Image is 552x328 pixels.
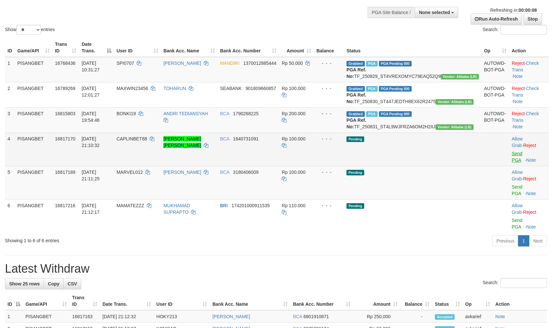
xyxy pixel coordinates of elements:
td: PISANGBET [15,82,52,107]
span: SEABANK [220,86,242,91]
th: Status [344,38,482,57]
span: Show 25 rows [9,281,40,286]
td: PISANGBET [23,310,70,323]
div: - - - [316,169,341,175]
td: [DATE] 21:12:32 [100,310,154,323]
td: PISANGBET [15,107,52,133]
span: PGA Pending [379,111,412,117]
td: 5 [5,166,15,199]
span: [DATE] 10:31:27 [82,61,100,72]
span: Vendor URL: https://dashboard.q2checkout.com/secure [436,124,474,130]
span: PGA Pending [379,86,412,92]
a: Reject [512,61,525,66]
strong: 00:00:08 [519,8,537,13]
span: None selected [419,10,450,15]
span: Rp 100.000 [282,86,305,91]
span: SPI0707 [117,61,134,66]
span: MAXWIN23456 [117,86,148,91]
a: Note [526,191,536,196]
th: Bank Acc. Number: activate to sort column ascending [218,38,279,57]
td: · [509,133,549,166]
a: Note [513,99,523,104]
div: - - - [316,110,341,117]
a: Reject [523,176,536,181]
span: Copy 6801910871 to clipboard [304,314,329,319]
span: MARVEL012 [117,170,143,175]
a: Reject [523,210,536,215]
a: ANDRI TEDIANSYAH [163,111,208,116]
a: TOHARUN [163,86,186,91]
a: [PERSON_NAME] [213,314,250,319]
td: · [509,166,549,199]
th: Op: activate to sort column ascending [463,292,493,310]
span: Grabbed [347,111,365,117]
div: - - - [316,85,341,92]
td: 3 [5,107,15,133]
span: Accepted [435,314,455,320]
span: [DATE] 21:12:17 [82,203,100,215]
span: Pending [347,203,364,209]
td: 4 [5,133,15,166]
a: Reject [512,111,525,116]
a: Note [513,74,523,79]
h1: Latest Withdraw [5,262,547,275]
label: Search: [483,25,547,35]
span: Grabbed [347,86,365,92]
span: BRI [220,203,228,208]
th: Bank Acc. Number: activate to sort column ascending [291,292,353,310]
div: PGA Site Balance / [368,7,415,18]
th: User ID: activate to sort column ascending [154,292,210,310]
a: Reject [523,143,536,148]
th: Game/API: activate to sort column ascending [23,292,70,310]
label: Search: [483,278,547,288]
div: Showing 1 to 6 of 6 entries [5,235,225,244]
span: Copy 174201000911535 to clipboard [232,203,270,208]
td: TF_250830_ST447JEDTH8EX62R2475 [344,82,482,107]
span: Marked by avksurya [366,86,378,92]
a: Allow Grab [512,203,523,215]
a: Copy [44,278,64,289]
th: Status: activate to sort column ascending [432,292,463,310]
a: Check Trans [512,61,539,72]
span: Grabbed [347,61,365,66]
span: [DATE] 19:54:46 [82,111,100,123]
a: Note [526,157,536,163]
a: Note [513,124,523,129]
th: Date Trans.: activate to sort column ascending [100,292,154,310]
td: · [509,199,549,233]
input: Search: [501,278,547,288]
a: Run Auto-Refresh [471,13,522,25]
span: BONKI19 [117,111,136,116]
span: Pending [347,170,364,175]
b: PGA Ref. No: [347,67,366,79]
td: AUTOWD-BOT-PGA [482,82,509,107]
span: Refreshing in: [490,8,537,13]
span: · [512,203,523,215]
a: Send PGA [512,151,523,163]
a: Check Trans [512,111,539,123]
th: Amount: activate to sort column ascending [279,38,314,57]
label: Show entries [5,25,55,35]
span: Vendor URL: https://dashboard.q2checkout.com/secure [441,74,479,80]
span: [DATE] 12:01:27 [82,86,100,98]
td: avkarief [463,310,493,323]
span: 16817189 [55,170,75,175]
td: AUTOWD-BOT-PGA [482,57,509,82]
th: Trans ID: activate to sort column ascending [69,292,100,310]
span: MANDIRI [220,61,239,66]
a: Send PGA [512,218,523,229]
input: Search: [501,25,547,35]
td: 6 [5,199,15,233]
span: · [512,170,523,181]
th: Trans ID: activate to sort column ascending [52,38,79,57]
a: [PERSON_NAME] [PERSON_NAME] [163,136,201,148]
span: Copy 901809660857 to clipboard [246,86,276,91]
a: Next [529,235,547,246]
span: [DATE] 21:10:32 [82,136,100,148]
span: MAMATEZZZ [117,203,144,208]
td: · · [509,107,549,133]
select: Showentries [16,25,41,35]
a: Note [526,224,536,229]
span: Rp 200.000 [282,111,305,116]
span: Copy [48,281,59,286]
